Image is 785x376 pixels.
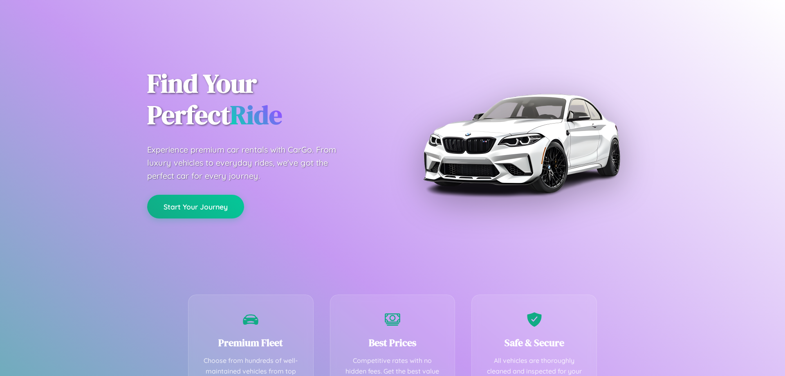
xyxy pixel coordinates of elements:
[484,336,584,349] h3: Safe & Secure
[201,336,301,349] h3: Premium Fleet
[147,68,380,131] h1: Find Your Perfect
[343,336,443,349] h3: Best Prices
[230,97,282,133] span: Ride
[419,41,624,245] img: Premium BMW car rental vehicle
[147,143,352,182] p: Experience premium car rentals with CarGo. From luxury vehicles to everyday rides, we've got the ...
[147,195,244,218] button: Start Your Journey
